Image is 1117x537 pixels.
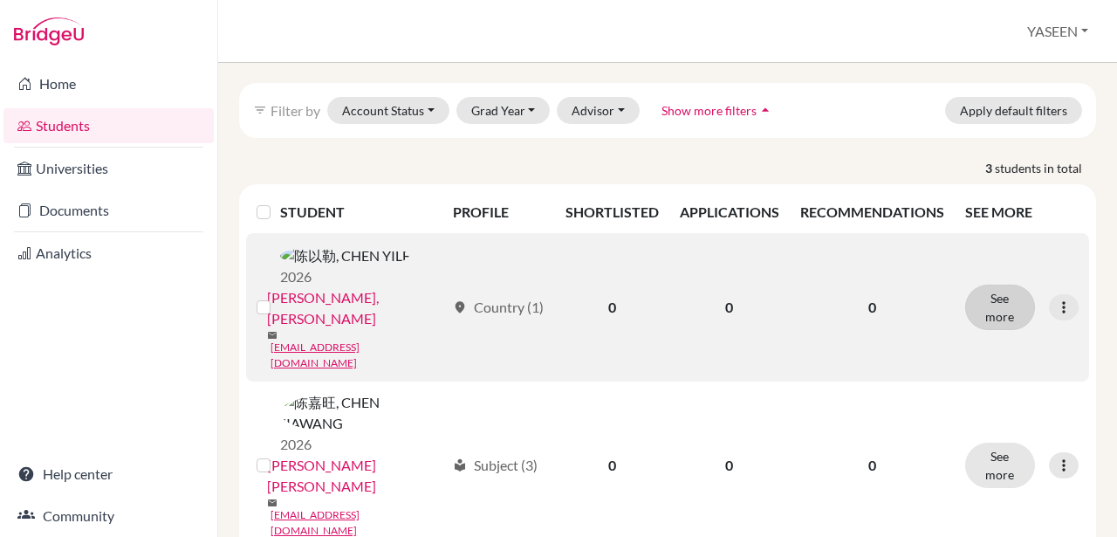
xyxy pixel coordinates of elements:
a: Universities [3,151,214,186]
button: See more [965,443,1035,488]
p: 2026 [280,434,431,455]
p: 0 [800,297,944,318]
a: Help center [3,457,214,492]
div: Subject (3) [453,455,538,476]
a: [PERSON_NAME] [PERSON_NAME] [267,455,445,497]
button: YASEEN [1019,15,1096,48]
a: Community [3,499,214,534]
img: Bridge-U [14,17,84,45]
a: Students [3,108,214,143]
span: Filter by [271,102,320,119]
div: Country (1) [453,297,544,318]
td: 0 [669,233,790,382]
span: mail [267,498,278,508]
i: filter_list [253,103,267,117]
p: 2026 [280,266,410,287]
a: [PERSON_NAME], [PERSON_NAME] [267,287,445,329]
a: Home [3,66,214,101]
th: APPLICATIONS [669,191,790,233]
p: 0 [800,455,944,476]
span: mail [267,330,278,341]
span: students in total [995,159,1096,177]
span: location_on [453,300,467,314]
button: Apply default filters [945,97,1082,124]
button: Show more filtersarrow_drop_up [647,97,789,124]
a: Analytics [3,236,214,271]
button: Advisor [557,97,640,124]
img: 陈以勒, CHEN YILE [280,245,410,266]
strong: 3 [985,159,995,177]
th: RECOMMENDATIONS [790,191,955,233]
button: Account Status [327,97,449,124]
th: PROFILE [442,191,555,233]
span: local_library [453,458,467,472]
th: SHORTLISTED [555,191,669,233]
a: Documents [3,193,214,228]
th: STUDENT [280,191,442,233]
a: [EMAIL_ADDRESS][DOMAIN_NAME] [271,340,445,371]
span: Show more filters [661,103,757,118]
i: arrow_drop_up [757,101,774,119]
img: 陈嘉旺, CHEN JIAWANG [280,392,431,434]
button: See more [965,285,1035,330]
td: 0 [555,233,669,382]
th: SEE MORE [955,191,1089,233]
button: Grad Year [456,97,551,124]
